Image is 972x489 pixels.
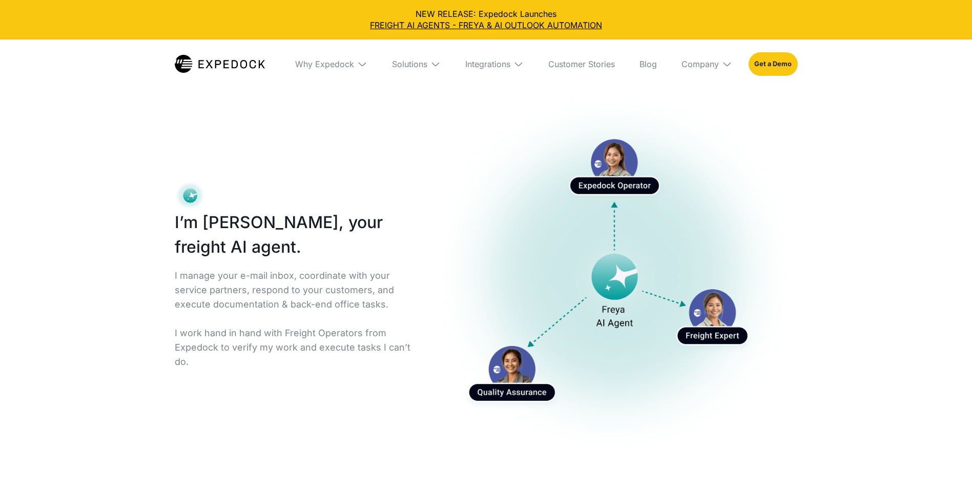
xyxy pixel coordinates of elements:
div: Company [681,59,719,69]
div: Solutions [384,39,449,89]
div: Integrations [457,39,532,89]
div: Solutions [392,59,427,69]
div: Integrations [465,59,510,69]
p: I manage your e-mail inbox, coordinate with your service partners, respond to your customers, and... [175,269,416,369]
div: Why Expedock [295,59,354,69]
h1: I’m [PERSON_NAME], your freight AI agent. [175,210,416,259]
a: Customer Stories [540,39,623,89]
div: NEW RELEASE: Expedock Launches [8,8,964,31]
a: Get a Demo [749,52,797,76]
a: open lightbox [431,90,797,456]
div: Company [673,39,740,89]
a: FREIGHT AI AGENTS - FREYA & AI OUTLOOK AUTOMATION [8,19,964,31]
a: Blog [631,39,665,89]
div: Why Expedock [287,39,376,89]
